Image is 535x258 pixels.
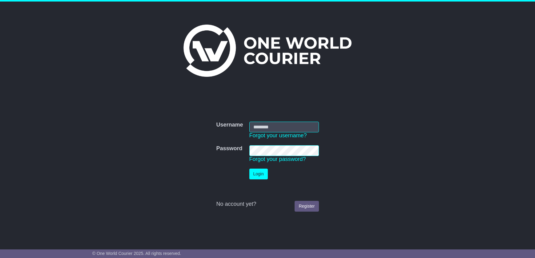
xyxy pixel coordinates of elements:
[216,122,243,128] label: Username
[183,25,352,77] img: One World
[249,156,306,162] a: Forgot your password?
[249,132,307,139] a: Forgot your username?
[92,251,181,256] span: © One World Courier 2025. All rights reserved.
[216,145,242,152] label: Password
[295,201,319,212] a: Register
[249,169,268,179] button: Login
[216,201,319,208] div: No account yet?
